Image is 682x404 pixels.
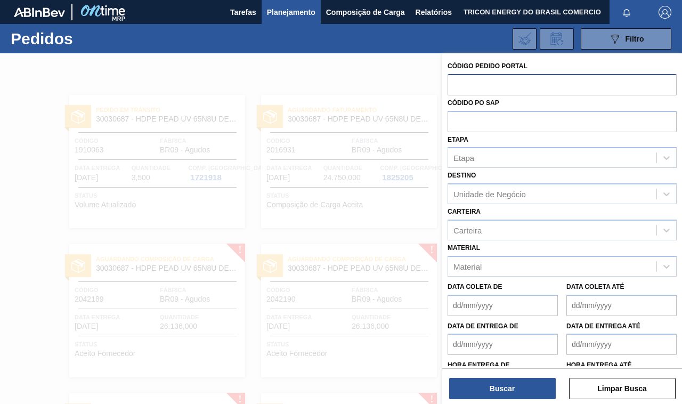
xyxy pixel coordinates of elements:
[326,6,405,19] span: Composição de Carga
[416,6,452,19] span: Relatórios
[566,334,677,355] input: dd/mm/yyyy
[453,190,526,199] div: Unidade de Negócio
[540,28,574,50] div: Solicitação de Revisão de Pedidos
[448,283,502,290] label: Data coleta de
[448,172,476,179] label: Destino
[448,358,558,373] label: Hora entrega de
[448,244,480,252] label: Material
[626,35,644,43] span: Filtro
[14,7,65,17] img: TNhmsLtSVTkK8tSr43FrP2fwEKptu5GPRR3wAAAABJRU5ErkJggg==
[513,28,537,50] div: Importar Negociações dos Pedidos
[230,6,256,19] span: Tarefas
[448,334,558,355] input: dd/mm/yyyy
[610,5,644,20] button: Notificações
[267,6,315,19] span: Planejamento
[566,283,624,290] label: Data coleta até
[448,295,558,316] input: dd/mm/yyyy
[453,153,474,163] div: Etapa
[566,358,677,373] label: Hora entrega até
[11,33,158,45] h1: Pedidos
[566,295,677,316] input: dd/mm/yyyy
[448,208,481,215] label: Carteira
[448,62,527,70] label: Código Pedido Portal
[453,262,482,271] div: Material
[581,28,671,50] button: Filtro
[448,99,499,107] label: Códido PO SAP
[659,6,671,19] img: Logout
[448,322,518,330] label: Data de Entrega de
[453,225,482,235] div: Carteira
[566,322,640,330] label: Data de Entrega até
[448,136,468,143] label: Etapa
